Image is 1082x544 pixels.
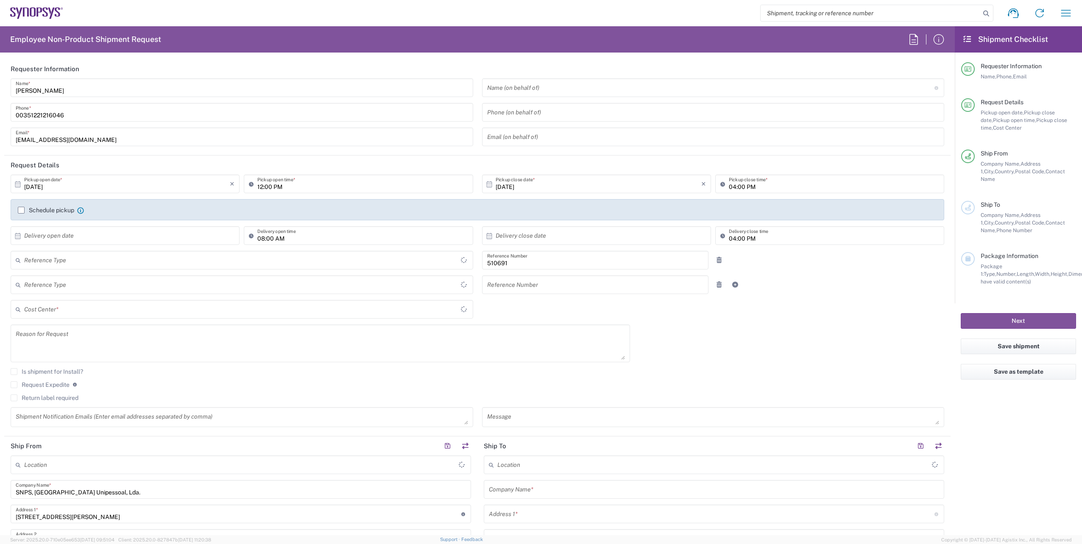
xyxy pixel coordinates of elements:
button: Save as template [961,364,1076,380]
span: Width, [1035,271,1051,277]
i: × [701,177,706,191]
span: Height, [1051,271,1068,277]
span: City, [984,168,995,175]
span: Package 1: [981,263,1002,277]
span: Ship From [981,150,1008,157]
label: Request Expedite [11,381,70,388]
h2: Ship From [11,442,42,450]
span: Phone, [996,73,1013,80]
h2: Shipment Checklist [962,34,1048,44]
span: Server: 2025.20.0-710e05ee653 [10,537,114,542]
span: Type, [984,271,996,277]
span: Ship To [981,201,1000,208]
a: Feedback [461,537,483,542]
span: Name, [981,73,996,80]
span: Number, [996,271,1017,277]
span: Cost Center [993,125,1022,131]
span: Pickup open date, [981,109,1024,116]
label: Is shipment for Install? [11,368,83,375]
span: Country, [995,168,1015,175]
span: Company Name, [981,212,1021,218]
span: City, [984,219,995,226]
input: Shipment, tracking or reference number [761,5,980,21]
a: Add Reference [729,279,741,291]
span: Postal Code, [1015,168,1046,175]
span: Postal Code, [1015,219,1046,226]
a: Support [440,537,461,542]
span: Pickup open time, [993,117,1036,123]
h2: Request Details [11,161,59,169]
span: Country, [995,219,1015,226]
button: Save shipment [961,339,1076,354]
button: Next [961,313,1076,329]
span: [DATE] 09:51:04 [80,537,114,542]
label: Schedule pickup [18,207,74,214]
h2: Ship To [484,442,506,450]
span: Company Name, [981,161,1021,167]
h2: Requester Information [11,65,79,73]
span: Client: 2025.20.0-827847b [118,537,211,542]
span: Requester Information [981,63,1042,69]
span: Package Information [981,253,1038,259]
span: Request Details [981,99,1023,105]
i: × [230,177,234,191]
h2: Employee Non-Product Shipment Request [10,34,161,44]
span: Copyright © [DATE]-[DATE] Agistix Inc., All Rights Reserved [941,536,1072,544]
span: Length, [1017,271,1035,277]
label: Return label required [11,394,78,401]
span: [DATE] 11:20:38 [178,537,211,542]
span: Phone Number [996,227,1032,233]
span: Email [1013,73,1027,80]
a: Remove Reference [713,254,725,266]
a: Remove Reference [713,279,725,291]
